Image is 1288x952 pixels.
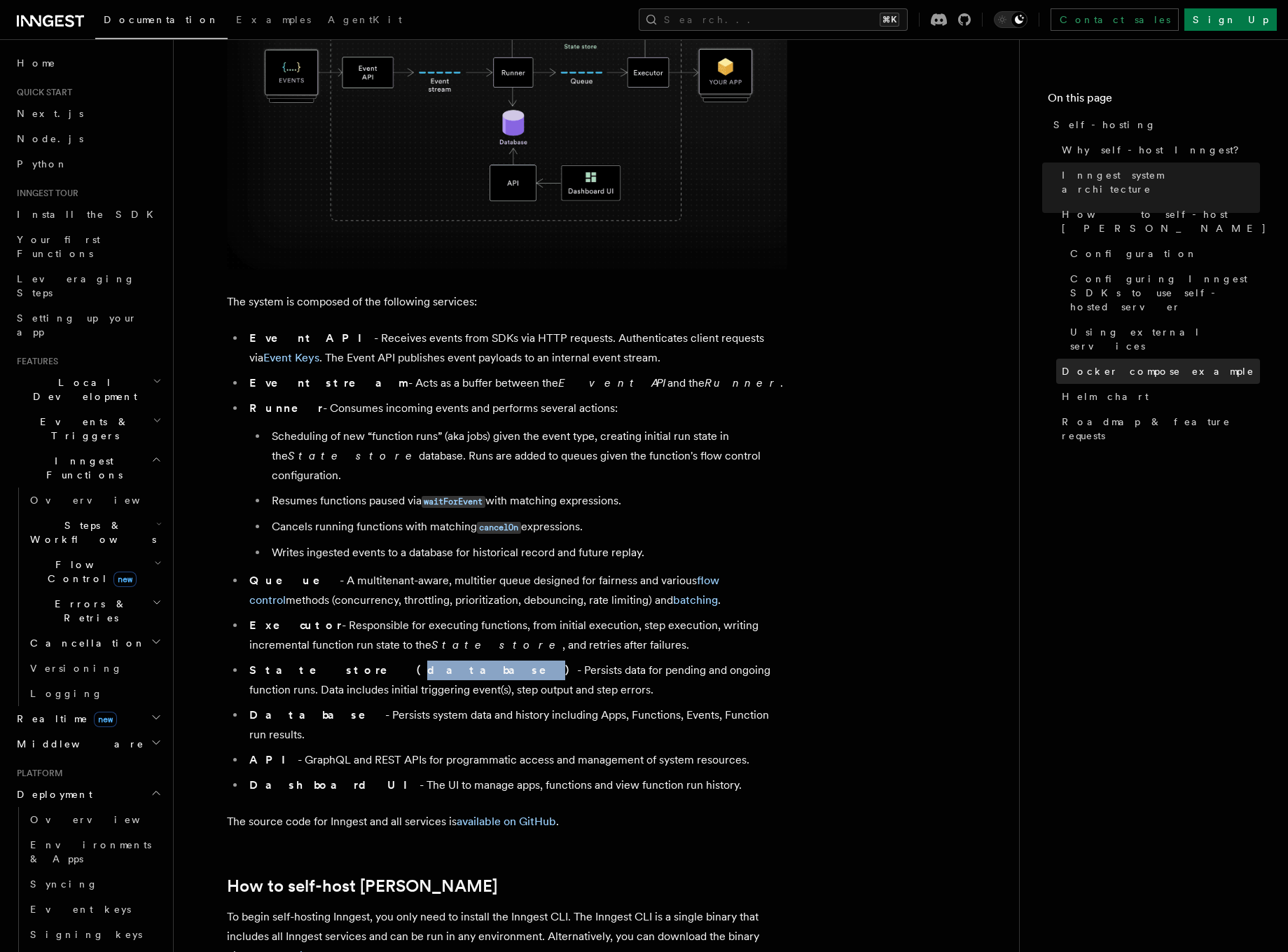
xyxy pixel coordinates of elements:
a: Docker compose example [1056,359,1260,384]
kbd: ⌘K [880,13,899,27]
span: Using external services [1070,325,1260,353]
li: - Consumes incoming events and performs several actions: [245,399,787,563]
span: Deployment [11,787,92,801]
span: Event keys [30,904,131,915]
span: Local Development [11,375,153,403]
button: Deployment [11,782,165,807]
a: Configuring Inngest SDKs to use self-hosted server [1065,266,1260,319]
a: Overview [25,488,165,513]
button: Realtimenew [11,706,165,731]
span: Docker compose example [1062,364,1254,378]
span: Events & Triggers [11,415,153,443]
a: cancelOn [477,520,521,533]
a: Versioning [25,656,165,681]
a: How to self-host [PERSON_NAME] [1056,202,1260,241]
span: Configuring Inngest SDKs to use self-hosted server [1070,272,1260,314]
a: Contact sales [1051,8,1179,31]
a: Using external services [1065,319,1260,359]
span: Cancellation [25,636,146,650]
span: Inngest tour [11,188,78,199]
span: Self-hosting [1053,118,1156,132]
code: cancelOn [477,522,521,534]
span: Roadmap & feature requests [1062,415,1260,443]
span: Examples [236,14,311,25]
a: Why self-host Inngest? [1056,137,1260,163]
strong: Dashboard UI [249,778,420,792]
li: - Persists data for pending and ongoing function runs. Data includes initial triggering event(s),... [245,661,787,700]
a: Next.js [11,101,165,126]
p: The system is composed of the following services: [227,292,787,312]
a: flow control [249,574,719,607]
span: Install the SDK [17,209,162,220]
a: Signing keys [25,922,165,947]
a: Documentation [95,4,228,39]
span: Helm chart [1062,389,1149,403]
span: Python [17,158,68,170]
em: State store [431,638,562,651]
span: new [113,572,137,587]
span: Flow Control [25,558,154,586]
button: Local Development [11,370,165,409]
span: Realtime [11,712,117,726]
a: Examples [228,4,319,38]
em: Runner [705,376,780,389]
strong: API [249,753,298,766]
span: Syncing [30,878,98,890]
span: Node.js [17,133,83,144]
a: Your first Functions [11,227,165,266]
span: Why self-host Inngest? [1062,143,1249,157]
span: Leveraging Steps [17,273,135,298]
li: Writes ingested events to a database for historical record and future replay. [268,543,787,563]
button: Middleware [11,731,165,757]
li: Scheduling of new “function runs” (aka jobs) given the event type, creating initial run state in ... [268,427,787,485]
a: AgentKit [319,4,410,38]
button: Inngest Functions [11,448,165,488]
li: - Responsible for executing functions, from initial execution, step execution, writing incrementa... [245,616,787,655]
a: Syncing [25,871,165,897]
button: Events & Triggers [11,409,165,448]
button: Toggle dark mode [994,11,1027,28]
em: Event API [558,376,667,389]
a: Roadmap & feature requests [1056,409,1260,448]
span: Environments & Apps [30,839,151,864]
span: Your first Functions [17,234,100,259]
a: Event keys [25,897,165,922]
button: Steps & Workflows [25,513,165,552]
li: - Acts as a buffer between the and the . [245,373,787,393]
a: Helm chart [1056,384,1260,409]
span: Logging [30,688,103,699]
a: waitForEvent [422,494,485,507]
span: How to self-host [PERSON_NAME] [1062,207,1267,235]
a: Home [11,50,165,76]
span: AgentKit [328,14,402,25]
span: Signing keys [30,929,142,940]
span: Inngest system architecture [1062,168,1260,196]
li: Cancels running functions with matching expressions. [268,517,787,537]
li: - Receives events from SDKs via HTTP requests. Authenticates client requests via . The Event API ... [245,329,787,368]
strong: Executor [249,619,342,632]
button: Search...⌘K [639,8,908,31]
li: - The UI to manage apps, functions and view function run history. [245,775,787,795]
span: Setting up your app [17,312,137,338]
a: Leveraging Steps [11,266,165,305]
a: Overview [25,807,165,832]
p: The source code for Inngest and all services is . [227,812,787,832]
a: Sign Up [1184,8,1277,31]
span: Overview [30,495,174,506]
em: State store [288,449,419,462]
a: Logging [25,681,165,706]
button: Flow Controlnew [25,552,165,591]
a: Setting up your app [11,305,165,345]
span: Features [11,356,58,367]
div: Inngest Functions [11,488,165,706]
span: Documentation [104,14,219,25]
span: Platform [11,768,63,779]
a: Configuration [1065,241,1260,266]
a: available on GitHub [457,815,556,828]
span: Middleware [11,737,144,751]
a: Python [11,151,165,177]
a: Event Keys [263,351,319,364]
span: new [94,712,117,727]
li: - Persists system data and history including Apps, Functions, Events, Function run results. [245,705,787,745]
strong: State store (database) [249,663,577,677]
